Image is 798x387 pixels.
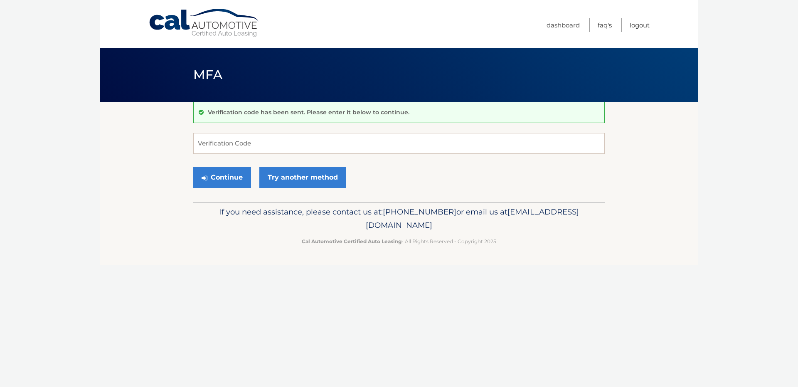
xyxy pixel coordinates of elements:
p: - All Rights Reserved - Copyright 2025 [199,237,599,246]
a: Logout [630,18,650,32]
span: [PHONE_NUMBER] [383,207,456,217]
p: Verification code has been sent. Please enter it below to continue. [208,108,409,116]
p: If you need assistance, please contact us at: or email us at [199,205,599,232]
input: Verification Code [193,133,605,154]
a: FAQ's [598,18,612,32]
a: Dashboard [547,18,580,32]
a: Try another method [259,167,346,188]
span: MFA [193,67,222,82]
button: Continue [193,167,251,188]
strong: Cal Automotive Certified Auto Leasing [302,238,401,244]
span: [EMAIL_ADDRESS][DOMAIN_NAME] [366,207,579,230]
a: Cal Automotive [148,8,261,38]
